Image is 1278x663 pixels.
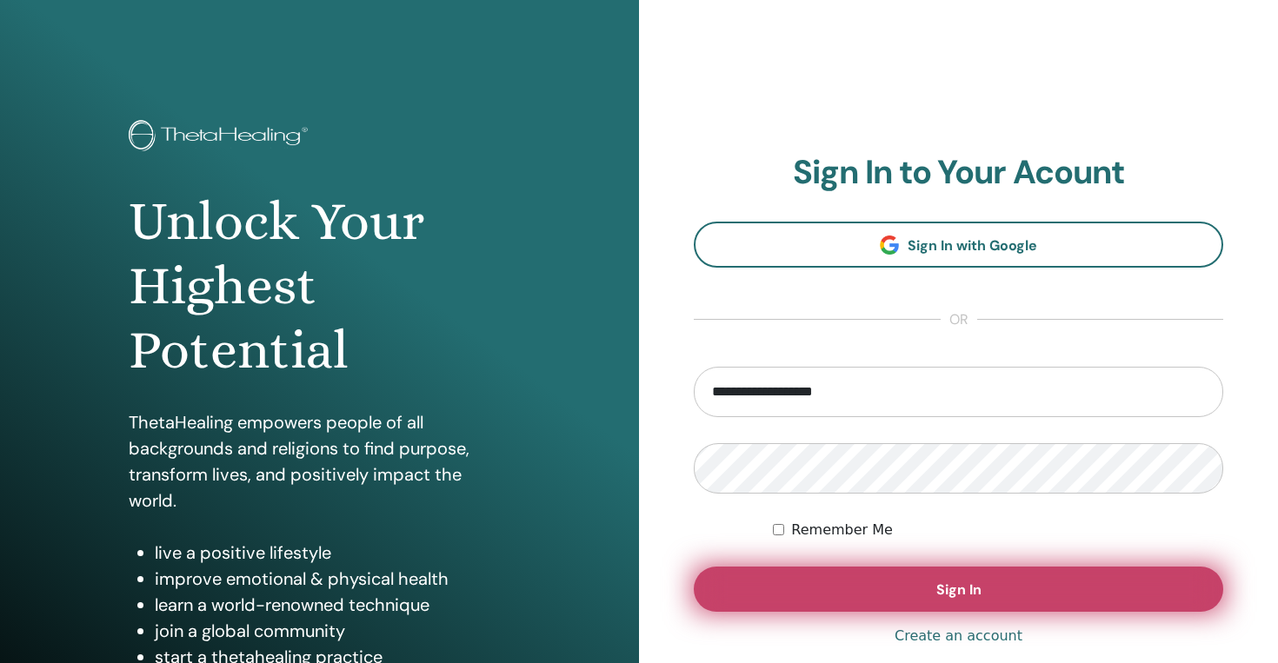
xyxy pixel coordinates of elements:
span: Sign In with Google [908,236,1037,255]
li: join a global community [155,618,511,644]
li: learn a world-renowned technique [155,592,511,618]
h1: Unlock Your Highest Potential [129,189,511,383]
li: live a positive lifestyle [155,540,511,566]
h2: Sign In to Your Acount [694,153,1223,193]
button: Sign In [694,567,1223,612]
a: Create an account [895,626,1022,646]
label: Remember Me [791,520,893,540]
span: Sign In [936,580,982,599]
p: ThetaHealing empowers people of all backgrounds and religions to find purpose, transform lives, a... [129,409,511,514]
a: Sign In with Google [694,222,1223,268]
span: or [941,309,977,330]
li: improve emotional & physical health [155,566,511,592]
div: Keep me authenticated indefinitely or until I manually logout [773,520,1223,540]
